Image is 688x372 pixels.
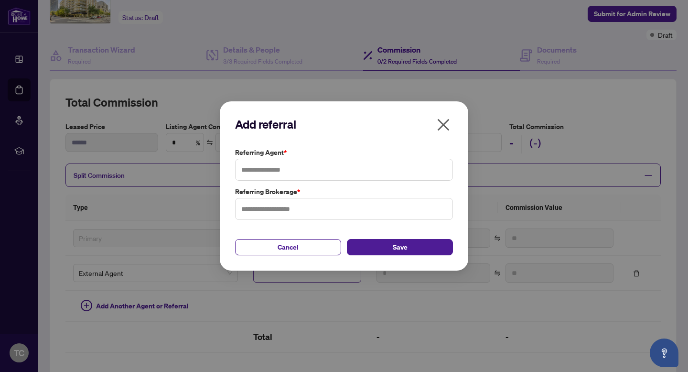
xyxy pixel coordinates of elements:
button: Save [347,239,453,255]
label: Referring Agent [235,147,453,158]
button: Cancel [235,239,341,255]
span: Cancel [278,240,299,255]
h2: Add referral [235,117,453,132]
span: Save [393,240,408,255]
button: Open asap [650,339,678,367]
label: Referring Brokerage [235,186,453,197]
span: close [436,117,451,132]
